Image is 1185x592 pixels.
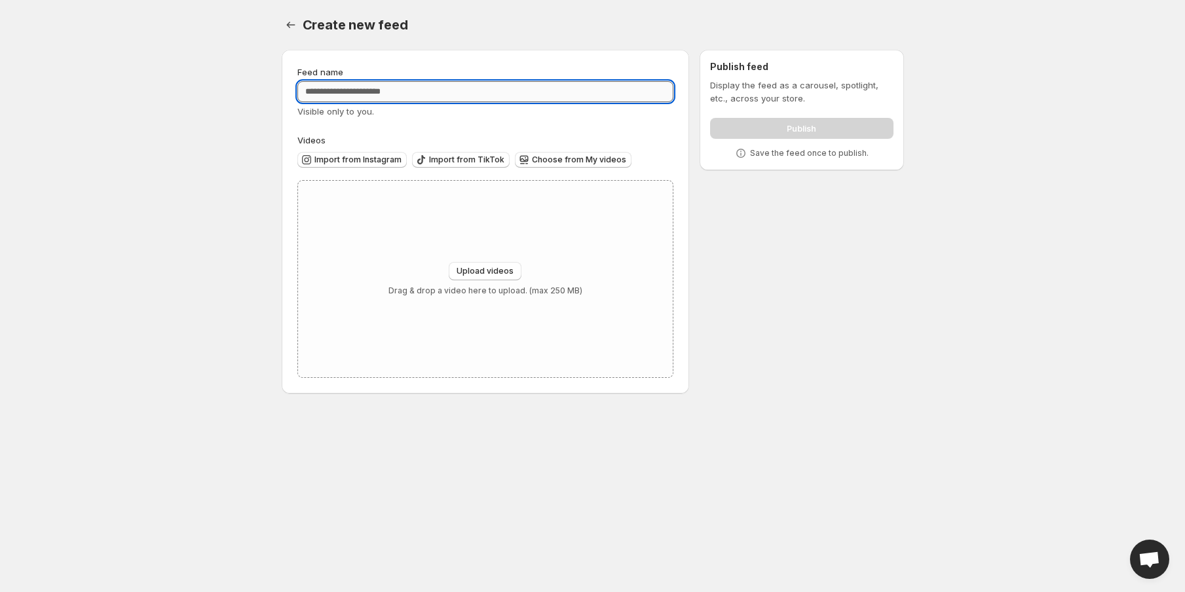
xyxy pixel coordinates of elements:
span: Upload videos [457,266,514,276]
p: Drag & drop a video here to upload. (max 250 MB) [388,286,582,296]
span: Visible only to you. [297,106,374,117]
span: Create new feed [303,17,408,33]
a: Open chat [1130,540,1169,579]
button: Import from TikTok [412,152,510,168]
button: Settings [282,16,300,34]
span: Choose from My videos [532,155,626,165]
button: Choose from My videos [515,152,631,168]
span: Import from TikTok [429,155,504,165]
span: Videos [297,135,326,145]
button: Import from Instagram [297,152,407,168]
span: Import from Instagram [314,155,402,165]
button: Upload videos [449,262,521,280]
p: Save the feed once to publish. [750,148,869,158]
span: Feed name [297,67,343,77]
h2: Publish feed [710,60,893,73]
p: Display the feed as a carousel, spotlight, etc., across your store. [710,79,893,105]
